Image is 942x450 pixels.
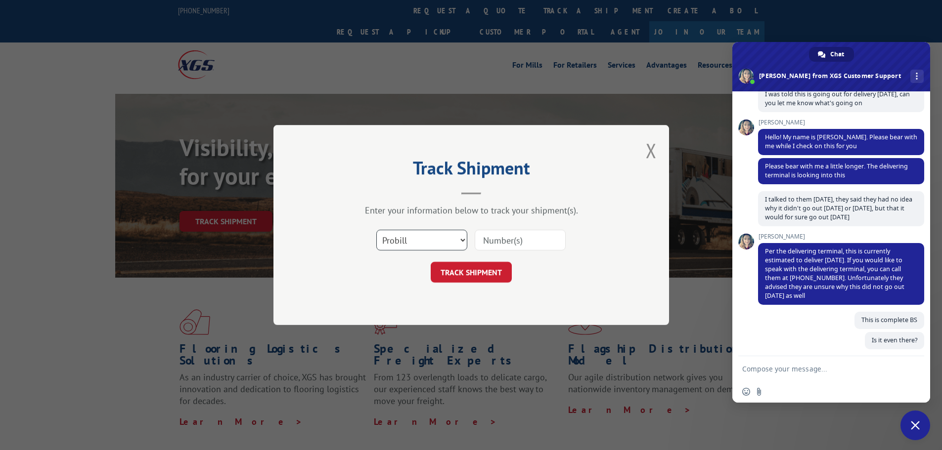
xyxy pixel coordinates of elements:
[910,70,924,83] div: More channels
[742,365,898,373] textarea: Compose your message...
[758,233,924,240] span: [PERSON_NAME]
[765,162,908,179] span: Please bear with me a little longer. The delivering terminal is looking into this
[765,133,917,150] span: Hello! My name is [PERSON_NAME]. Please bear with me while I check on this for you
[755,388,763,396] span: Send a file
[431,262,512,283] button: TRACK SHIPMENT
[900,410,930,440] div: Close chat
[872,336,917,344] span: Is it even there?
[646,137,657,164] button: Close modal
[742,388,750,396] span: Insert an emoji
[475,230,566,250] input: Number(s)
[758,119,924,126] span: [PERSON_NAME]
[323,161,620,180] h2: Track Shipment
[765,90,910,107] span: I was told this is going out for delivery [DATE], can you let me know what's going on
[765,247,904,300] span: Per the delivering terminal, this is currently estimated to deliver [DATE]. If you would like to ...
[765,195,912,221] span: I talked to them [DATE], they said they had no idea why it didn't go out [DATE] or [DATE], but th...
[323,205,620,216] div: Enter your information below to track your shipment(s).
[830,47,844,62] span: Chat
[861,316,917,324] span: This is complete BS
[809,47,854,62] div: Chat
